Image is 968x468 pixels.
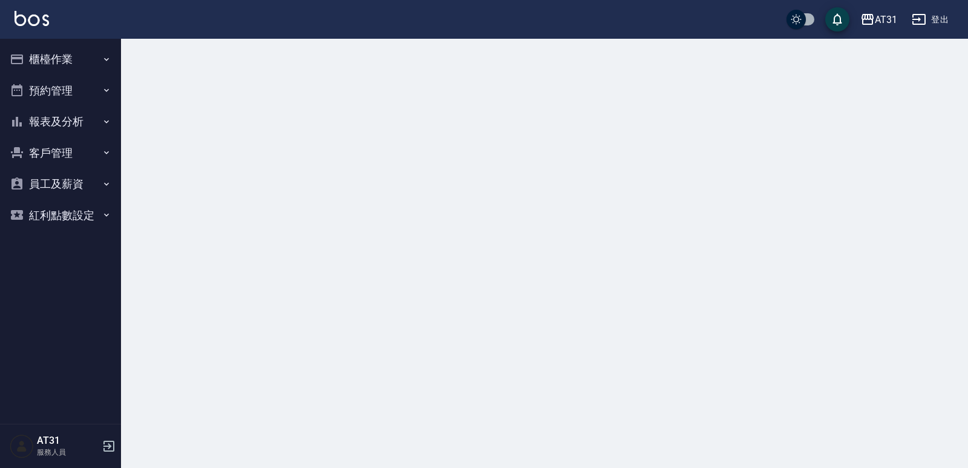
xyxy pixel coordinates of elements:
img: Logo [15,11,49,26]
button: 客戶管理 [5,137,116,169]
img: Person [10,434,34,458]
button: AT31 [855,7,902,32]
p: 服務人員 [37,447,99,458]
button: 紅利點數設定 [5,200,116,231]
button: save [825,7,849,31]
button: 報表及分析 [5,106,116,137]
button: 員工及薪資 [5,168,116,200]
button: 登出 [907,8,953,31]
h5: AT31 [37,435,99,447]
div: AT31 [875,12,897,27]
button: 預約管理 [5,75,116,107]
button: 櫃檯作業 [5,44,116,75]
